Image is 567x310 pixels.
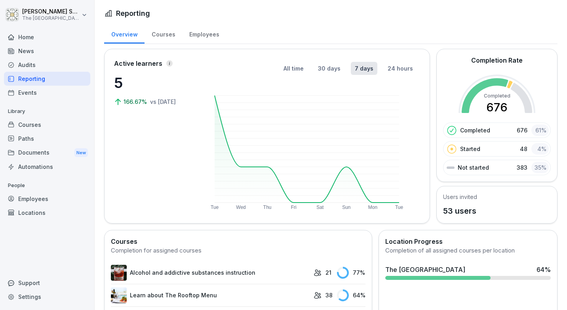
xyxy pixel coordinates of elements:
p: 5 [114,72,193,94]
a: The [GEOGRAPHIC_DATA]64% [382,262,554,283]
div: Completion for assigned courses [111,246,365,255]
a: Overview [104,23,145,44]
a: Learn about The Rooftop Menu [111,287,310,303]
text: Thu [263,205,272,210]
a: Audits [4,58,90,72]
div: 4 % [531,143,549,155]
p: Library [4,105,90,118]
text: Fri [291,205,297,210]
div: 64 % [537,265,551,274]
p: Completed [460,126,490,134]
text: Mon [368,205,377,210]
p: 166.67% [124,98,148,106]
h2: Location Progress [385,237,551,246]
a: Locations [4,206,90,220]
button: 30 days [314,62,344,75]
img: xgyubozj39yeyb52iue6femj.png [111,287,127,303]
a: Events [4,86,90,100]
button: 7 days [351,62,377,75]
p: Not started [458,163,489,172]
a: Automations [4,160,90,174]
button: 24 hours [384,62,417,75]
a: Paths [4,132,90,145]
p: The [GEOGRAPHIC_DATA] [22,15,80,21]
text: Tue [211,205,219,210]
div: Support [4,276,90,290]
a: Courses [4,118,90,132]
p: Started [460,145,480,153]
p: People [4,179,90,192]
a: Reporting [4,72,90,86]
p: 38 [325,291,333,299]
a: Alcohol and addictive substances instruction [111,265,310,281]
button: All time [280,62,308,75]
div: New [74,148,88,157]
div: The [GEOGRAPHIC_DATA] [385,265,465,274]
div: Completion of all assigned courses per location [385,246,551,255]
text: Tue [395,205,403,210]
div: 64 % [337,289,365,301]
a: Courses [145,23,182,44]
p: 676 [517,126,527,134]
text: Wed [236,205,245,210]
text: Sun [342,205,350,210]
h1: Reporting [116,8,150,19]
div: 35 % [531,162,549,173]
a: Employees [182,23,226,44]
div: 77 % [337,267,365,279]
text: Sat [316,205,324,210]
img: r9f294wq4cndzvq6mzt1bbrd.png [111,265,127,281]
div: 61 % [531,124,549,136]
p: vs [DATE] [150,98,176,106]
p: Active learners [114,59,162,68]
a: Settings [4,290,90,304]
a: Employees [4,192,90,206]
p: 21 [325,268,331,277]
p: 48 [520,145,527,153]
p: [PERSON_NAME] Savill [22,8,80,15]
h2: Completion Rate [471,55,523,65]
div: Documents [4,145,90,160]
p: 53 users [443,205,477,217]
a: Home [4,30,90,44]
a: DocumentsNew [4,145,90,160]
h5: Users invited [443,193,477,201]
p: 383 [517,163,527,172]
h2: Courses [111,237,365,246]
a: News [4,44,90,58]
